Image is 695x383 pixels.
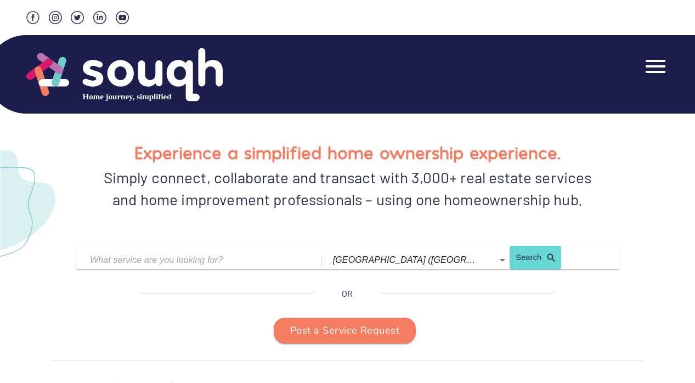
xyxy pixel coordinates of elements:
[333,251,478,268] input: Which city?
[90,251,294,268] input: What service are you looking for?
[495,252,510,268] button: Open
[71,11,84,24] img: Twitter Social Icon
[134,138,561,166] h1: Experience a simplified home ownership experience.
[26,11,39,24] img: Facebook Social Icon
[49,11,62,24] img: Instagram Social Icon
[290,322,399,340] span: Post a Service Request
[101,166,594,210] div: Simply connect, collaborate and transact with 3,000+ real estate services and home improvement pr...
[342,287,353,300] p: OR
[274,318,416,344] button: Post a Service Request
[116,11,129,24] img: Youtube Social Icon
[26,47,223,103] img: Souqh Logo
[93,11,106,24] img: LinkedIn Social Icon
